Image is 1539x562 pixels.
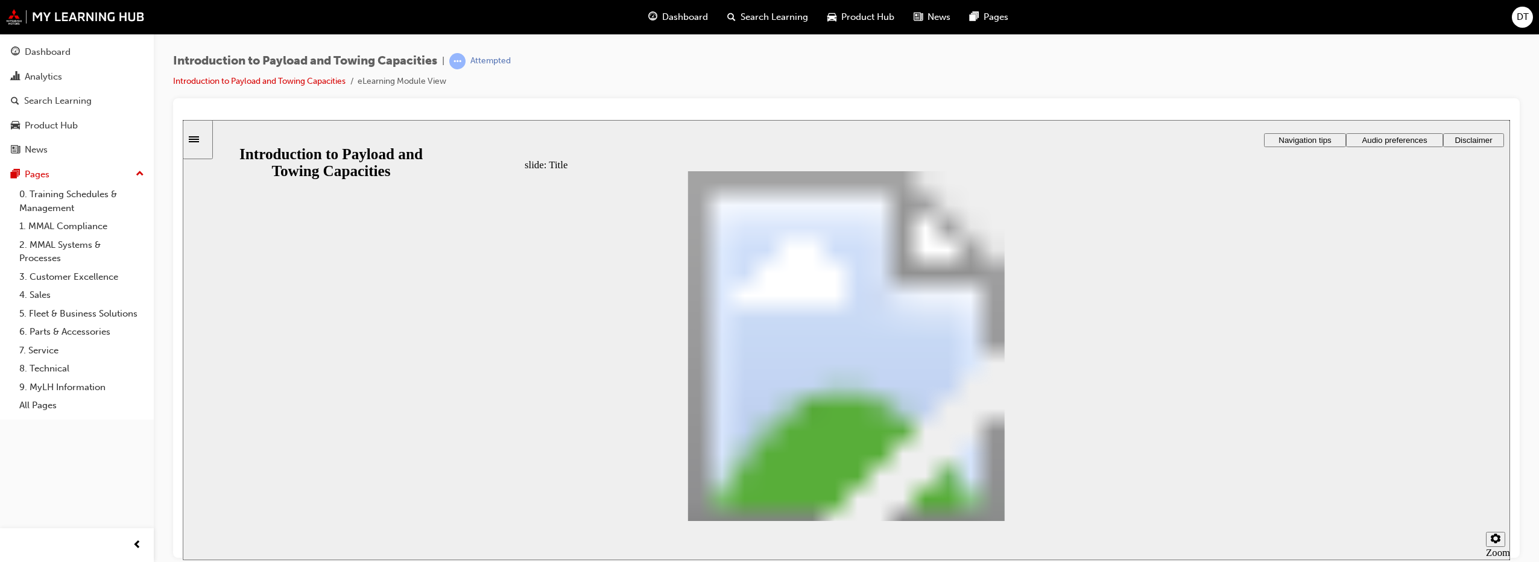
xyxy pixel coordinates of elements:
span: car-icon [827,10,836,25]
a: Dashboard [5,41,149,63]
img: mmal [6,9,145,25]
a: 2. MMAL Systems & Processes [14,236,149,268]
button: Pages [5,163,149,186]
span: DT [1517,10,1529,24]
span: Product Hub [841,10,894,24]
button: DashboardAnalyticsSearch LearningProduct HubNews [5,39,149,163]
div: misc controls [1297,401,1321,440]
div: Search Learning [24,94,92,108]
a: 3. Customer Excellence [14,268,149,286]
span: learningRecordVerb_ATTEMPT-icon [449,53,466,69]
button: Disclaimer [1260,13,1321,27]
div: Dashboard [25,45,71,59]
span: Navigation tips [1096,16,1148,25]
button: Navigation tips [1081,13,1163,27]
span: car-icon [11,121,20,131]
a: 5. Fleet & Business Solutions [14,305,149,323]
span: prev-icon [133,538,142,553]
span: news-icon [914,10,923,25]
span: guage-icon [648,10,657,25]
a: Search Learning [5,90,149,112]
span: Pages [984,10,1008,24]
a: Product Hub [5,115,149,137]
span: pages-icon [970,10,979,25]
a: 9. MyLH Information [14,378,149,397]
span: Search Learning [741,10,808,24]
span: search-icon [727,10,736,25]
a: News [5,139,149,161]
a: car-iconProduct Hub [818,5,904,30]
button: Settings [1303,412,1323,427]
span: Introduction to Payload and Towing Capacities [173,54,437,68]
span: Dashboard [662,10,708,24]
span: guage-icon [11,47,20,58]
li: eLearning Module View [358,75,446,89]
a: 4. Sales [14,286,149,305]
span: up-icon [136,166,144,182]
a: news-iconNews [904,5,960,30]
button: DT [1512,7,1533,28]
button: Audio preferences [1163,13,1260,27]
span: | [442,54,444,68]
a: 8. Technical [14,359,149,378]
span: news-icon [11,145,20,156]
a: 6. Parts & Accessories [14,323,149,341]
a: 0. Training Schedules & Management [14,185,149,217]
span: News [928,10,950,24]
a: Analytics [5,66,149,88]
span: chart-icon [11,72,20,83]
div: News [25,143,48,157]
div: Analytics [25,70,62,84]
a: 1. MMAL Compliance [14,217,149,236]
span: Disclaimer [1272,16,1309,25]
a: pages-iconPages [960,5,1018,30]
span: Audio preferences [1179,16,1244,25]
a: All Pages [14,396,149,415]
div: Product Hub [25,119,78,133]
a: Introduction to Payload and Towing Capacities [173,76,346,86]
span: search-icon [11,96,19,107]
div: Pages [25,168,49,182]
a: guage-iconDashboard [639,5,718,30]
div: Attempted [470,55,511,67]
label: Zoom to fit [1303,427,1327,463]
a: search-iconSearch Learning [718,5,818,30]
a: 7. Service [14,341,149,360]
span: pages-icon [11,169,20,180]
